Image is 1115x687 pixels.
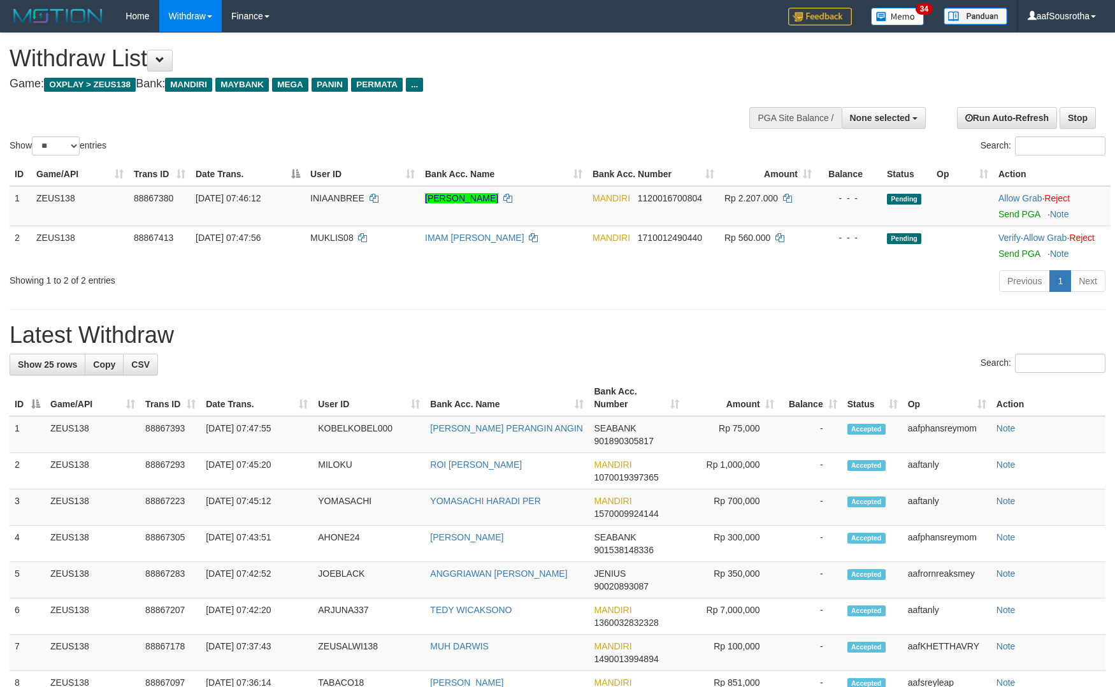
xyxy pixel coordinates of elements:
span: Copy 1570009924144 to clipboard [594,509,658,519]
a: [PERSON_NAME] PERANGIN ANGIN [430,423,583,433]
span: Copy 90020893087 to clipboard [594,581,649,591]
span: Rp 2.207.000 [724,193,778,203]
a: Note [996,568,1016,579]
span: 34 [916,3,933,15]
td: Rp 100,000 [684,635,779,671]
td: 5 [10,562,45,598]
td: ZEUS138 [45,453,140,489]
span: Copy 1360032832328 to clipboard [594,618,658,628]
a: Note [996,423,1016,433]
a: Note [996,605,1016,615]
a: ANGGRIAWAN [PERSON_NAME] [430,568,567,579]
td: aaftanly [903,489,991,526]
span: Rp 560.000 [724,233,770,243]
span: · [1023,233,1069,243]
a: Send PGA [998,209,1040,219]
span: MANDIRI [165,78,212,92]
td: 88867293 [140,453,201,489]
img: Button%20Memo.svg [871,8,924,25]
span: PANIN [312,78,348,92]
a: CSV [123,354,158,375]
td: 88867207 [140,598,201,635]
div: Showing 1 to 2 of 2 entries [10,269,455,287]
th: ID: activate to sort column descending [10,380,45,416]
a: Next [1070,270,1105,292]
span: Pending [887,233,921,244]
td: · [993,186,1111,226]
td: aafphansreymom [903,526,991,562]
span: Copy 901538148336 to clipboard [594,545,653,555]
span: Copy 1070019397365 to clipboard [594,472,658,482]
select: Showentries [32,136,80,155]
a: Send PGA [998,249,1040,259]
span: OXPLAY > ZEUS138 [44,78,136,92]
div: - - - [822,231,877,244]
td: ZEUS138 [45,489,140,526]
th: Game/API: activate to sort column ascending [31,163,129,186]
th: Action [993,163,1111,186]
td: aafphansreymom [903,416,991,453]
a: TEDY WICAKSONO [430,605,512,615]
a: Verify [998,233,1021,243]
td: [DATE] 07:42:20 [201,598,313,635]
td: 1 [10,416,45,453]
a: Copy [85,354,124,375]
td: aafKHETTHAVRY [903,635,991,671]
span: 88867413 [134,233,173,243]
th: Status [882,163,932,186]
th: User ID: activate to sort column ascending [305,163,420,186]
label: Search: [981,136,1105,155]
td: - [779,416,842,453]
a: Reject [1044,193,1070,203]
td: 2 [10,226,31,265]
span: Accepted [847,460,886,471]
td: 6 [10,598,45,635]
td: 88867393 [140,416,201,453]
img: panduan.png [944,8,1007,25]
td: YOMASACHI [313,489,425,526]
span: Copy 901890305817 to clipboard [594,436,653,446]
label: Search: [981,354,1105,373]
td: Rp 7,000,000 [684,598,779,635]
td: JOEBLACK [313,562,425,598]
a: IMAM [PERSON_NAME] [425,233,524,243]
a: Stop [1060,107,1096,129]
span: SEABANK [594,532,636,542]
span: · [998,193,1044,203]
span: Accepted [847,569,886,580]
a: Run Auto-Refresh [957,107,1057,129]
td: Rp 700,000 [684,489,779,526]
span: None selected [850,113,910,123]
span: Copy 1120016700804 to clipboard [638,193,702,203]
td: - [779,562,842,598]
th: Bank Acc. Number: activate to sort column ascending [587,163,719,186]
td: - [779,526,842,562]
a: Note [996,641,1016,651]
td: ZEUS138 [45,416,140,453]
a: Reject [1069,233,1095,243]
span: MEGA [272,78,308,92]
span: Accepted [847,605,886,616]
span: MANDIRI [594,605,631,615]
span: CSV [131,359,150,370]
span: MAYBANK [215,78,269,92]
th: ID [10,163,31,186]
td: 88867178 [140,635,201,671]
th: Trans ID: activate to sort column ascending [140,380,201,416]
span: Accepted [847,424,886,435]
span: [DATE] 07:47:56 [196,233,261,243]
a: Allow Grab [1023,233,1067,243]
a: 1 [1049,270,1071,292]
th: Balance [817,163,882,186]
a: Previous [999,270,1050,292]
td: 88867283 [140,562,201,598]
span: 88867380 [134,193,173,203]
td: ZEUS138 [45,562,140,598]
span: Accepted [847,642,886,653]
div: - - - [822,192,877,205]
td: ARJUNA337 [313,598,425,635]
td: aafrornreaksmey [903,562,991,598]
a: [PERSON_NAME] [430,532,503,542]
td: KOBELKOBEL000 [313,416,425,453]
a: Allow Grab [998,193,1042,203]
